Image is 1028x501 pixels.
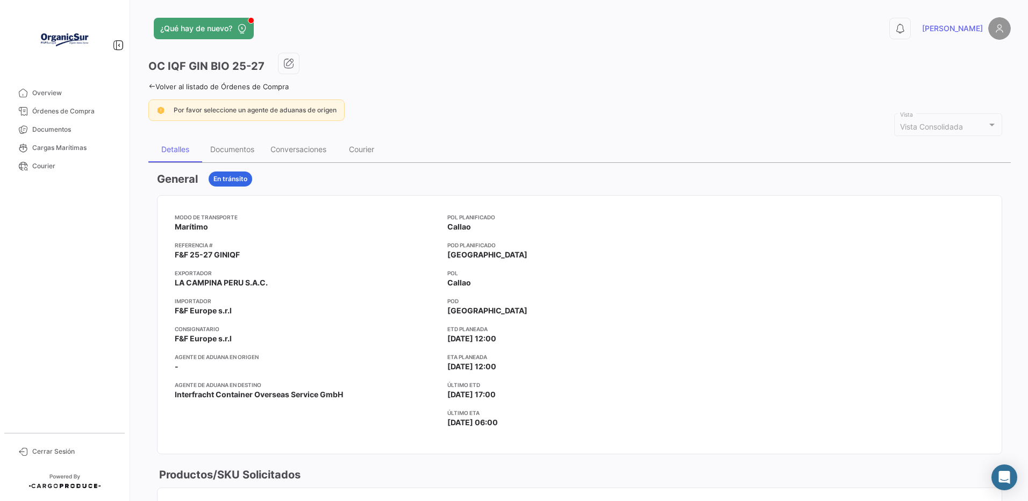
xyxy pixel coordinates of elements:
[447,381,711,389] app-card-info-title: Último ETD
[32,161,116,171] span: Courier
[174,106,337,114] span: Por favor seleccione un agente de aduanas de origen
[447,221,471,232] span: Callao
[154,18,254,39] button: ¿Qué hay de nuevo?
[447,305,527,316] span: [GEOGRAPHIC_DATA]
[148,82,289,91] a: Volver al listado de Órdenes de Compra
[447,277,471,288] span: Callao
[447,409,711,417] app-card-info-title: Último ETA
[175,297,439,305] app-card-info-title: Importador
[32,88,116,98] span: Overview
[9,139,120,157] a: Cargas Marítimas
[157,171,198,187] h3: General
[447,389,496,400] span: [DATE] 17:00
[38,13,91,67] img: Logo+OrganicSur.png
[175,277,268,288] span: LA CAMPINA PERU S.A.C.
[447,325,711,333] app-card-info-title: ETD planeada
[447,269,711,277] app-card-info-title: POL
[32,106,116,116] span: Órdenes de Compra
[32,447,116,456] span: Cerrar Sesión
[32,143,116,153] span: Cargas Marítimas
[270,145,326,154] div: Conversaciones
[175,269,439,277] app-card-info-title: Exportador
[447,353,711,361] app-card-info-title: ETA planeada
[447,249,527,260] span: [GEOGRAPHIC_DATA]
[157,467,301,482] h3: Productos/SKU Solicitados
[175,305,232,316] span: F&F Europe s.r.l
[148,59,265,74] h3: OC IQF GIN BIO 25-27
[32,125,116,134] span: Documentos
[9,120,120,139] a: Documentos
[175,325,439,333] app-card-info-title: Consignatario
[349,145,374,154] div: Courier
[160,23,232,34] span: ¿Qué hay de nuevo?
[447,213,711,221] app-card-info-title: POL Planificado
[175,361,179,372] span: -
[175,249,240,260] span: F&F 25-27 GINIQF
[175,389,343,400] span: Interfracht Container Overseas Service GmbH
[9,157,120,175] a: Courier
[922,23,983,34] span: [PERSON_NAME]
[175,353,439,361] app-card-info-title: Agente de Aduana en Origen
[175,213,439,221] app-card-info-title: Modo de Transporte
[175,381,439,389] app-card-info-title: Agente de Aduana en Destino
[161,145,189,154] div: Detalles
[447,361,496,372] span: [DATE] 12:00
[210,145,254,154] div: Documentos
[447,297,711,305] app-card-info-title: POD
[175,333,232,344] span: F&F Europe s.r.l
[175,241,439,249] app-card-info-title: Referencia #
[9,102,120,120] a: Órdenes de Compra
[175,221,208,232] span: Marítimo
[447,333,496,344] span: [DATE] 12:00
[447,241,711,249] app-card-info-title: POD Planificado
[447,417,498,428] span: [DATE] 06:00
[9,84,120,102] a: Overview
[213,174,247,184] span: En tránsito
[900,122,963,131] mat-select-trigger: Vista Consolidada
[991,464,1017,490] div: Abrir Intercom Messenger
[988,17,1011,40] img: placeholder-user.png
